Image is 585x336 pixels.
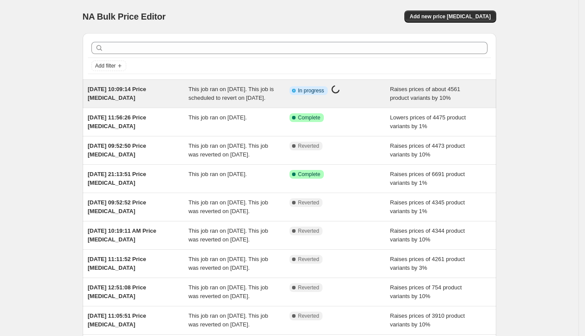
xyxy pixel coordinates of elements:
span: Raises prices of 6691 product variants by 1% [390,171,465,186]
span: This job ran on [DATE]. This job was reverted on [DATE]. [188,199,268,214]
button: Add filter [91,61,126,71]
span: Reverted [298,227,319,234]
span: This job ran on [DATE]. This job is scheduled to revert on [DATE]. [188,86,274,101]
span: Raises prices of 3910 product variants by 10% [390,312,465,328]
span: Lowers prices of 4475 product variants by 1% [390,114,466,129]
span: Complete [298,171,320,178]
span: Raises prices of about 4561 product variants by 10% [390,86,460,101]
span: [DATE] 11:05:51 Price [MEDICAL_DATA] [88,312,146,328]
span: NA Bulk Price Editor [83,12,166,21]
span: Raises prices of 4345 product variants by 1% [390,199,465,214]
span: Complete [298,114,320,121]
span: Reverted [298,143,319,149]
span: This job ran on [DATE]. This job was reverted on [DATE]. [188,312,268,328]
span: Add filter [95,62,116,69]
span: This job ran on [DATE]. This job was reverted on [DATE]. [188,256,268,271]
span: Raises prices of 4344 product variants by 10% [390,227,465,243]
button: Add new price [MEDICAL_DATA] [404,10,496,23]
span: [DATE] 12:51:08 Price [MEDICAL_DATA] [88,284,146,299]
span: [DATE] 10:09:14 Price [MEDICAL_DATA] [88,86,146,101]
span: Add new price [MEDICAL_DATA] [410,13,491,20]
span: Raises prices of 4473 product variants by 10% [390,143,465,158]
span: Reverted [298,199,319,206]
span: [DATE] 09:52:52 Price [MEDICAL_DATA] [88,199,146,214]
span: Raises prices of 754 product variants by 10% [390,284,462,299]
span: [DATE] 11:11:52 Price [MEDICAL_DATA] [88,256,146,271]
span: This job ran on [DATE]. This job was reverted on [DATE]. [188,143,268,158]
span: Reverted [298,312,319,319]
span: This job ran on [DATE]. This job was reverted on [DATE]. [188,227,268,243]
span: [DATE] 10:19:11 AM Price [MEDICAL_DATA] [88,227,157,243]
span: Reverted [298,284,319,291]
span: [DATE] 11:56:26 Price [MEDICAL_DATA] [88,114,146,129]
span: [DATE] 21:13:51 Price [MEDICAL_DATA] [88,171,146,186]
span: Raises prices of 4261 product variants by 3% [390,256,465,271]
span: This job ran on [DATE]. This job was reverted on [DATE]. [188,284,268,299]
span: Reverted [298,256,319,263]
span: This job ran on [DATE]. [188,114,247,121]
span: [DATE] 09:52:50 Price [MEDICAL_DATA] [88,143,146,158]
span: In progress [298,87,324,94]
span: This job ran on [DATE]. [188,171,247,177]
